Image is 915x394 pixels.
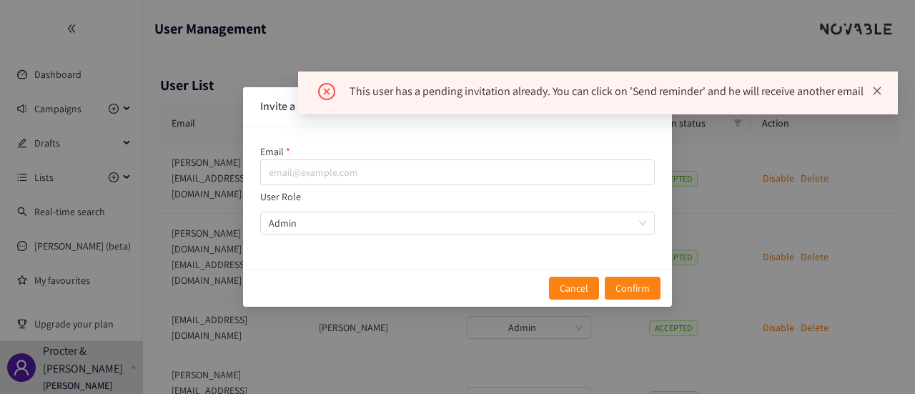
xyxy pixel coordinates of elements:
[844,325,915,394] iframe: Chat Widget
[260,159,655,185] input: email
[872,86,882,96] span: close
[350,83,881,100] div: This user has a pending invitation already. You can click on 'Send reminder' and he will receive ...
[605,277,661,300] button: Confirm
[318,83,335,100] span: close-circle
[260,145,290,158] label: Email
[615,280,650,296] span: Confirm
[260,99,655,114] div: Invite a user
[549,277,599,300] button: Cancel
[260,190,655,230] label: User Role
[260,212,655,235] div: role
[560,280,588,296] span: Cancel
[269,212,646,234] span: Admin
